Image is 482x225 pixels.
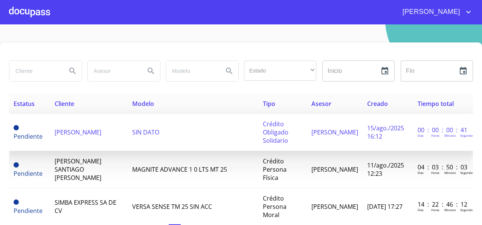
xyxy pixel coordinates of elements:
p: Horas [431,208,439,212]
span: Asesor [311,100,331,108]
span: VERSA SENSE TM 25 SIN ACC [132,202,212,211]
span: Pendiente [14,199,19,205]
span: SIMBA EXPRESS SA DE CV [55,198,116,215]
div: ​ [244,60,316,81]
p: Horas [431,171,439,175]
span: MAGNITE ADVANCE 1 0 LTS MT 25 [132,165,227,174]
span: Crédito Persona Física [263,157,287,182]
span: [PERSON_NAME] SANTIAGO [PERSON_NAME] [55,157,101,182]
span: Tipo [263,100,275,108]
p: Dias [418,171,424,175]
input: search [9,61,61,81]
span: Modelo [132,100,154,108]
span: Pendiente [14,169,43,178]
span: [PERSON_NAME] [55,128,101,136]
span: [PERSON_NAME] [311,202,358,211]
p: Minutos [444,133,456,137]
p: 14 : 22 : 46 : 12 [418,200,468,208]
span: Estatus [14,100,35,108]
span: Pendiente [14,125,19,130]
p: Segundos [460,171,474,175]
span: Creado [367,100,388,108]
span: [PERSON_NAME] [311,165,358,174]
input: search [88,61,139,81]
button: account of current user [397,6,473,18]
button: Search [64,62,82,80]
p: Segundos [460,208,474,212]
input: search [166,61,217,81]
p: Minutos [444,208,456,212]
span: 11/ago./2025 12:23 [367,161,404,178]
span: 15/ago./2025 16:12 [367,124,404,140]
button: Search [142,62,160,80]
button: Search [220,62,238,80]
span: Pendiente [14,207,43,215]
span: Tiempo total [418,100,454,108]
p: Dias [418,208,424,212]
span: Crédito Obligado Solidario [263,120,288,145]
span: [PERSON_NAME] [311,128,358,136]
span: Crédito Persona Moral [263,194,287,219]
span: Pendiente [14,162,19,168]
span: Pendiente [14,132,43,140]
p: 04 : 03 : 50 : 03 [418,163,468,171]
p: 00 : 00 : 00 : 41 [418,126,468,134]
p: Minutos [444,171,456,175]
span: Cliente [55,100,74,108]
p: Dias [418,133,424,137]
p: Horas [431,133,439,137]
span: [PERSON_NAME] [397,6,464,18]
span: [DATE] 17:27 [367,202,403,211]
span: SIN DATO [132,128,159,136]
p: Segundos [460,133,474,137]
